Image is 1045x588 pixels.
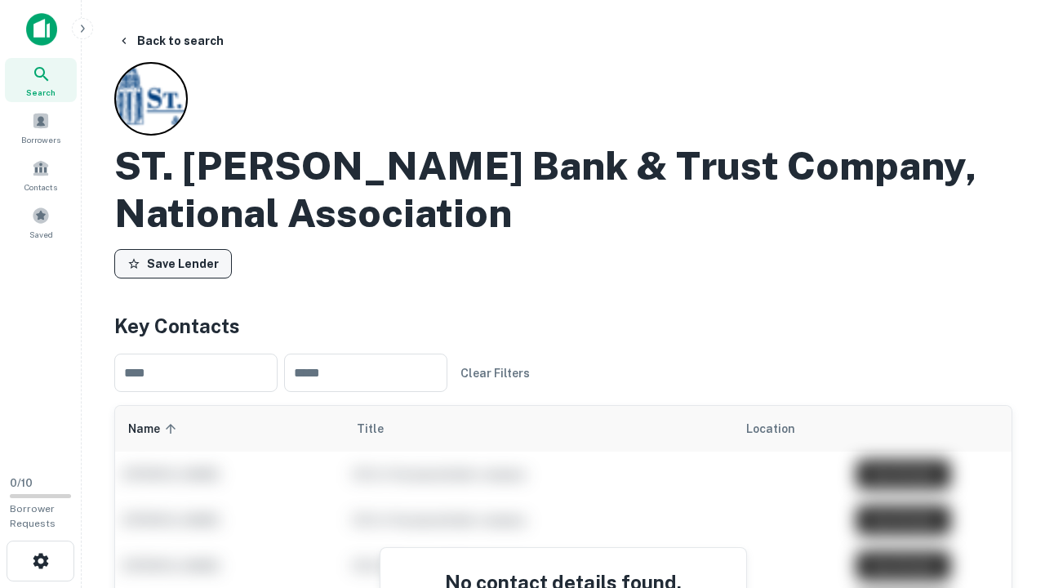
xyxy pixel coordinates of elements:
button: Back to search [111,26,230,56]
img: capitalize-icon.png [26,13,57,46]
span: Borrower Requests [10,503,56,529]
a: Borrowers [5,105,77,149]
h2: ST. [PERSON_NAME] Bank & Trust Company, National Association [114,142,1012,236]
span: Search [26,86,56,99]
span: Saved [29,228,53,241]
iframe: Chat Widget [963,457,1045,536]
a: Search [5,58,77,102]
h4: Key Contacts [114,311,1012,341]
span: Contacts [24,180,57,194]
span: 0 / 10 [10,477,33,489]
a: Saved [5,200,77,244]
button: Save Lender [114,249,232,278]
span: Borrowers [21,133,60,146]
button: Clear Filters [454,359,536,388]
a: Contacts [5,153,77,197]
